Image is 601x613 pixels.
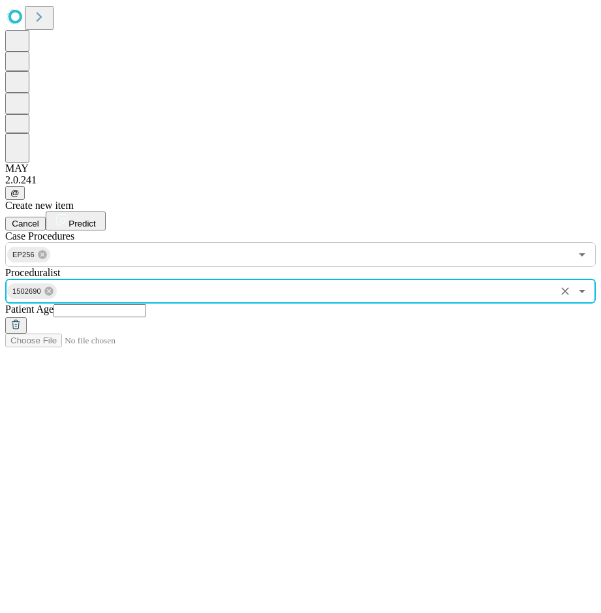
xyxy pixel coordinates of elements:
[556,282,574,300] button: Clear
[5,174,596,186] div: 2.0.241
[573,245,591,264] button: Open
[7,247,40,262] span: EP256
[12,219,39,228] span: Cancel
[5,304,54,315] span: Patient Age
[5,200,74,211] span: Create new item
[5,163,596,174] div: MAY
[5,186,25,200] button: @
[5,230,74,242] span: Scheduled Procedure
[7,283,57,299] div: 1502690
[10,188,20,198] span: @
[7,284,46,299] span: 1502690
[69,219,95,228] span: Predict
[573,282,591,300] button: Open
[46,212,106,230] button: Predict
[5,267,60,278] span: Proceduralist
[7,247,50,262] div: EP256
[5,217,46,230] button: Cancel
